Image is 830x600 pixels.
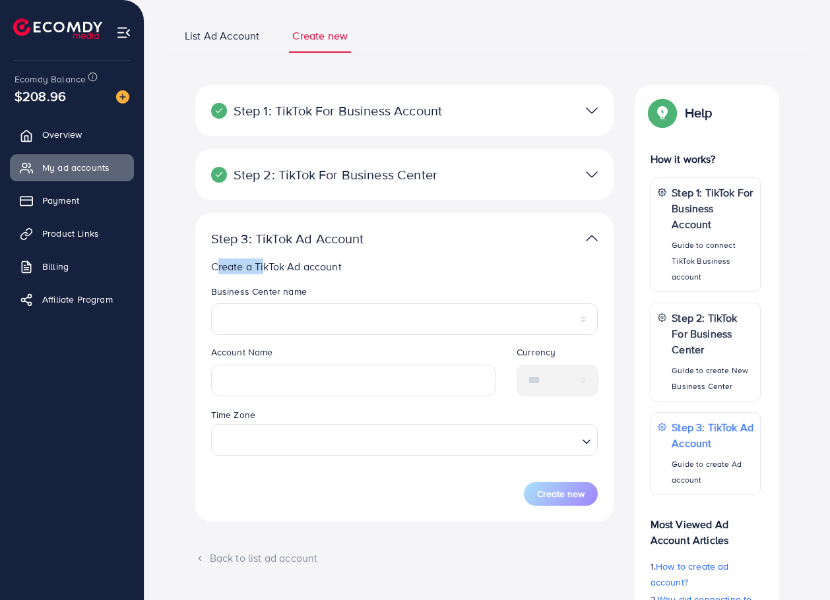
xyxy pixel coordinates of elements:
button: Create new [524,482,598,506]
span: Overview [42,128,82,141]
span: Product Links [42,227,99,240]
legend: Business Center name [211,285,598,303]
a: Affiliate Program [10,286,134,313]
img: TikTok partner [586,101,598,120]
img: logo [13,18,102,39]
iframe: Chat [774,541,820,590]
p: Help [685,105,713,121]
a: Overview [10,121,134,148]
span: List Ad Account [185,28,259,44]
img: Popup guide [651,101,674,125]
legend: Account Name [211,345,496,364]
p: Step 2: TikTok For Business Center [672,310,753,357]
span: Payment [42,194,79,207]
img: TikTok partner [586,229,598,248]
a: Billing [10,253,134,280]
p: Step 3: TikTok Ad Account [672,419,753,451]
span: Billing [42,260,69,273]
a: My ad accounts [10,154,134,181]
img: TikTok partner [586,165,598,184]
a: Product Links [10,220,134,247]
span: Create new [537,487,585,500]
span: Ecomdy Balance [15,73,86,86]
legend: Currency [517,345,598,364]
span: How to create ad account? [651,560,729,589]
p: Guide to connect TikTok Business account [672,237,753,285]
input: Search for option [217,428,577,452]
div: Back to list ad account [195,551,614,566]
span: Affiliate Program [42,293,113,306]
span: My ad accounts [42,161,110,174]
p: Step 1: TikTok For Business Account [211,103,462,119]
p: Guide to create Ad account [672,456,753,488]
p: Guide to create New Business Center [672,363,753,394]
img: menu [116,25,131,40]
div: Search for option [211,424,598,456]
p: Step 1: TikTok For Business Account [672,185,753,232]
a: Payment [10,187,134,214]
p: Step 3: TikTok Ad Account [211,231,462,247]
span: $208.96 [15,86,66,105]
label: Time Zone [211,408,255,421]
img: image [116,90,129,104]
p: Create a TikTok Ad account [211,258,598,274]
p: 1. [651,558,761,590]
p: How it works? [651,151,761,167]
p: Step 2: TikTok For Business Center [211,167,462,183]
span: Create new [292,28,348,44]
p: Most Viewed Ad Account Articles [651,506,761,548]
